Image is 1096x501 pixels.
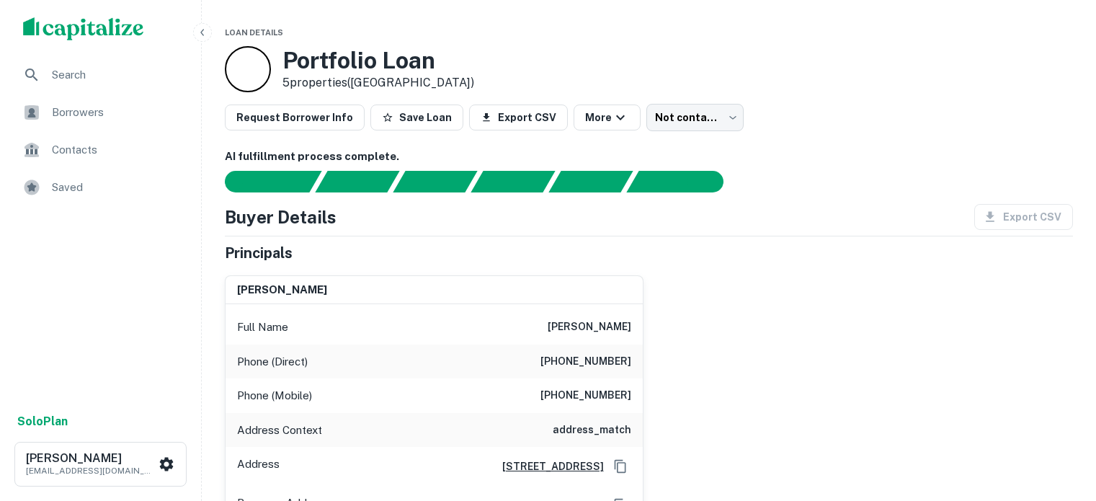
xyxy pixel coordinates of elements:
[23,17,144,40] img: capitalize-logo.png
[225,28,283,37] span: Loan Details
[540,353,631,371] h6: [PHONE_NUMBER]
[540,387,631,404] h6: [PHONE_NUMBER]
[548,171,633,192] div: Principals found, still searching for contact information. This may take time...
[237,319,288,336] p: Full Name
[574,105,641,130] button: More
[553,422,631,439] h6: address_match
[225,204,337,230] h4: Buyer Details
[1024,340,1096,409] iframe: Chat Widget
[237,387,312,404] p: Phone (Mobile)
[12,133,190,167] a: Contacts
[52,179,181,196] span: Saved
[315,171,399,192] div: Your request is received and processing...
[225,105,365,130] button: Request Borrower Info
[26,453,156,464] h6: [PERSON_NAME]
[237,422,322,439] p: Address Context
[12,170,190,205] a: Saved
[208,171,316,192] div: Sending borrower request to AI...
[491,458,604,474] a: [STREET_ADDRESS]
[225,242,293,264] h5: Principals
[548,319,631,336] h6: [PERSON_NAME]
[52,141,181,159] span: Contacts
[282,47,474,74] h3: Portfolio Loan
[471,171,555,192] div: Principals found, AI now looking for contact information...
[12,95,190,130] a: Borrowers
[52,104,181,121] span: Borrowers
[469,105,568,130] button: Export CSV
[370,105,463,130] button: Save Loan
[610,456,631,477] button: Copy Address
[627,171,741,192] div: AI fulfillment process complete.
[26,464,156,477] p: [EMAIL_ADDRESS][DOMAIN_NAME]
[237,353,308,371] p: Phone (Direct)
[14,442,187,487] button: [PERSON_NAME][EMAIL_ADDRESS][DOMAIN_NAME]
[282,74,474,92] p: 5 properties ([GEOGRAPHIC_DATA])
[393,171,477,192] div: Documents found, AI parsing details...
[237,282,327,298] h6: [PERSON_NAME]
[17,414,68,428] strong: Solo Plan
[237,456,280,477] p: Address
[52,66,181,84] span: Search
[646,104,744,131] div: Not contacted
[225,148,1073,165] h6: AI fulfillment process complete.
[17,413,68,430] a: SoloPlan
[12,58,190,92] a: Search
